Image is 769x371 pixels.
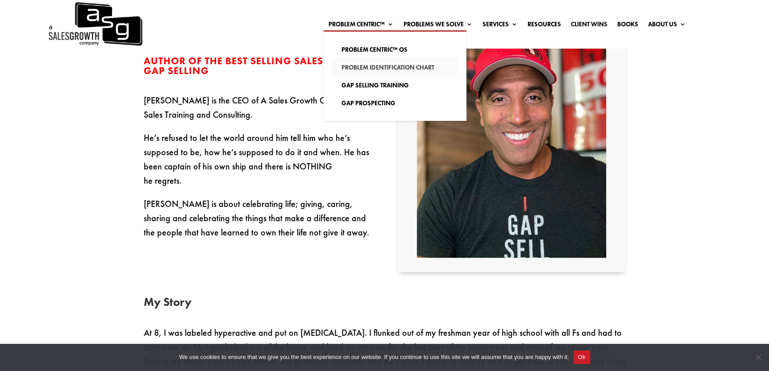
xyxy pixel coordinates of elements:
a: Gap Selling Training [333,76,457,94]
a: About Us [648,21,686,31]
a: Problem Identification Chart [333,58,457,76]
a: Problem Centric™ OS [333,41,457,58]
h2: My Story [144,296,626,312]
p: He’s refused to let the world around him tell him who he’s supposed to be, how he’s supposed to d... [144,131,371,197]
img: Headshot and Bio - Preferred Headshot [417,17,606,258]
a: Client Wins [571,21,607,31]
span: Author of the Best Selling Sales Book – Gap Selling [144,54,365,77]
p: [PERSON_NAME] is about celebrating life; giving, caring, sharing and celebrating the things that ... [144,197,371,239]
a: Books [617,21,638,31]
a: Problems We Solve [403,21,473,31]
span: We use cookies to ensure that we give you the best experience on our website. If you continue to ... [179,353,569,362]
a: Problem Centric™ [328,21,394,31]
a: Resources [528,21,561,31]
a: Services [482,21,518,31]
span: No [753,353,762,362]
a: Gap Prospecting [333,94,457,112]
p: [PERSON_NAME] is the CEO of A Sales Growth Company Sales Training and Consulting. [144,93,371,131]
button: Ok [574,350,590,364]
